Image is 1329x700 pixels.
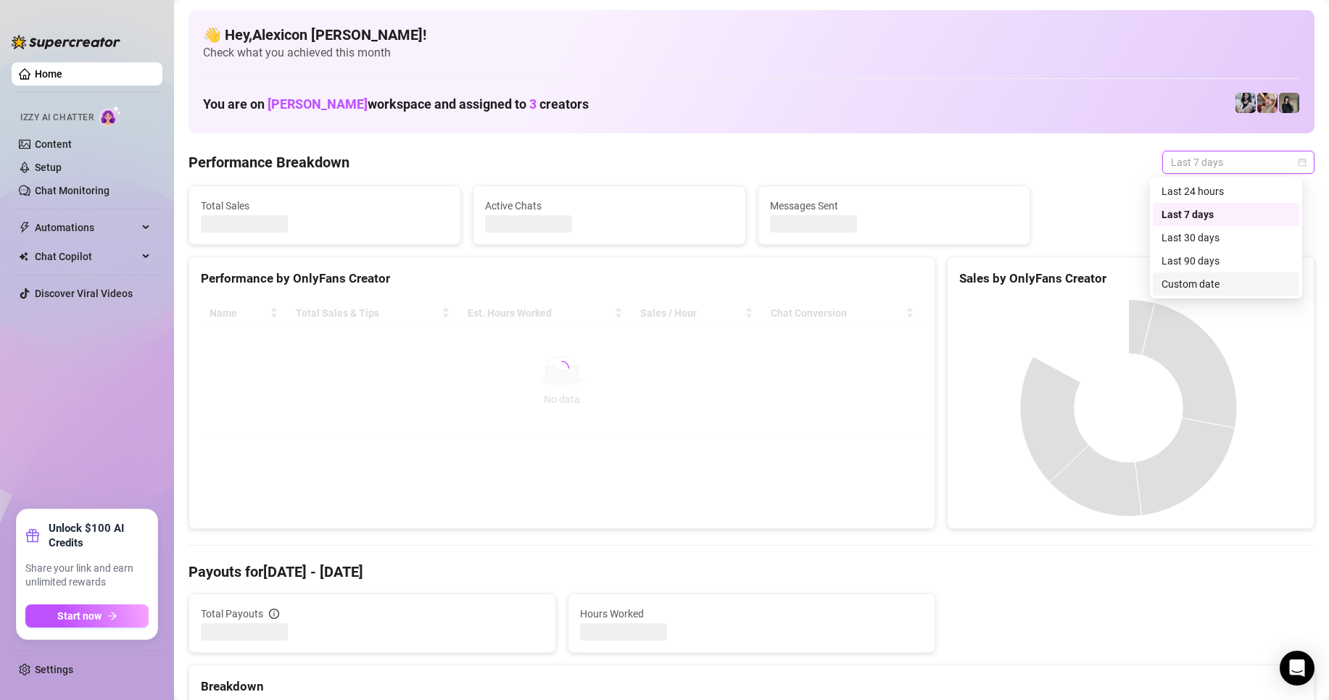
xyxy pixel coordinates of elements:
[12,35,120,49] img: logo-BBDzfeDw.svg
[485,198,733,214] span: Active Chats
[189,152,349,172] h4: Performance Breakdown
[35,245,138,268] span: Chat Copilot
[99,105,122,126] img: AI Chatter
[553,359,571,377] span: loading
[1153,203,1299,226] div: Last 7 days
[25,604,149,628] button: Start nowarrow-right
[268,96,368,112] span: [PERSON_NAME]
[35,162,62,173] a: Setup
[203,25,1300,45] h4: 👋 Hey, Alexicon [PERSON_NAME] !
[1153,226,1299,249] div: Last 30 days
[1235,93,1256,113] img: Sadie
[529,96,537,112] span: 3
[35,185,109,196] a: Chat Monitoring
[35,664,73,675] a: Settings
[35,288,133,299] a: Discover Viral Videos
[959,269,1302,288] div: Sales by OnlyFans Creator
[35,138,72,150] a: Content
[1257,93,1278,113] img: Anna
[1153,180,1299,203] div: Last 24 hours
[20,111,94,125] span: Izzy AI Chatter
[1153,249,1299,272] div: Last 90 days
[201,606,263,622] span: Total Payouts
[1280,651,1314,686] div: Open Intercom Messenger
[25,528,40,543] span: gift
[25,562,149,590] span: Share your link and earn unlimited rewards
[107,611,117,621] span: arrow-right
[203,45,1300,61] span: Check what you achieved this month
[19,251,28,262] img: Chat Copilot
[19,222,30,233] span: thunderbolt
[1279,93,1299,113] img: Anna
[269,609,279,619] span: info-circle
[49,521,149,550] strong: Unlock $100 AI Credits
[1171,151,1306,173] span: Last 7 days
[201,269,923,288] div: Performance by OnlyFans Creator
[580,606,923,622] span: Hours Worked
[189,562,1314,582] h4: Payouts for [DATE] - [DATE]
[770,198,1018,214] span: Messages Sent
[203,96,589,112] h1: You are on workspace and assigned to creators
[1162,253,1291,269] div: Last 90 days
[1162,183,1291,199] div: Last 24 hours
[1153,272,1299,296] div: Custom date
[1162,207,1291,222] div: Last 7 days
[35,68,62,80] a: Home
[1298,158,1307,167] span: calendar
[57,610,102,622] span: Start now
[1162,276,1291,292] div: Custom date
[201,677,1302,696] div: Breakdown
[1162,230,1291,246] div: Last 30 days
[201,198,449,214] span: Total Sales
[35,216,138,239] span: Automations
